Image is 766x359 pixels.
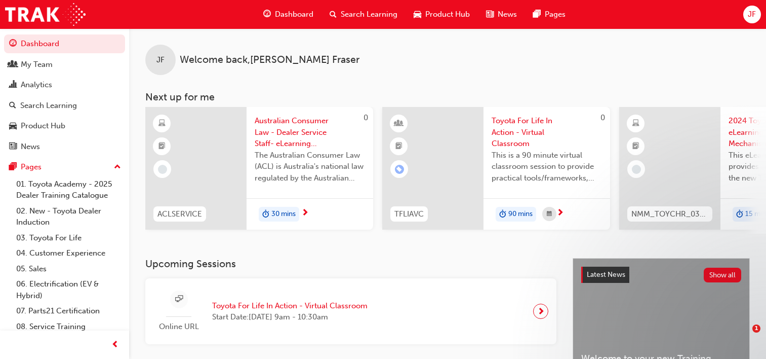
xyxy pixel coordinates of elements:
[129,91,766,103] h3: Next up for me
[632,140,639,153] span: booktick-icon
[4,55,125,74] a: My Team
[158,165,167,174] span: learningRecordVerb_NONE-icon
[492,150,602,184] span: This is a 90 minute virtual classroom session to provide practical tools/frameworks, behaviours a...
[525,4,574,25] a: pages-iconPages
[631,208,708,220] span: NMM_TOYCHR_032024_MODULE_1
[262,208,269,221] span: duration-icon
[499,208,506,221] span: duration-icon
[382,107,610,230] a: 0TFLIAVCToyota For Life In Action - Virtual ClassroomThis is a 90 minute virtual classroom sessio...
[301,209,309,218] span: next-icon
[4,158,125,176] button: Pages
[271,208,296,220] span: 30 mins
[4,137,125,156] a: News
[145,258,556,270] h3: Upcoming Sessions
[9,142,17,152] span: news-icon
[600,113,605,122] span: 0
[175,293,183,306] span: sessionType_ONLINE_URL-icon
[12,203,125,230] a: 02. New - Toyota Dealer Induction
[9,60,17,69] span: people-icon
[12,230,125,246] a: 03. Toyota For Life
[153,321,204,333] span: Online URL
[537,304,545,318] span: next-icon
[21,79,52,91] div: Analytics
[111,339,119,351] span: prev-icon
[736,208,743,221] span: duration-icon
[21,59,53,70] div: My Team
[425,9,470,20] span: Product Hub
[478,4,525,25] a: news-iconNews
[156,54,165,66] span: JF
[21,141,40,153] div: News
[158,117,166,130] span: learningResourceType_ELEARNING-icon
[180,54,359,66] span: Welcome back , [PERSON_NAME] Fraser
[9,122,17,131] span: car-icon
[632,165,641,174] span: learningRecordVerb_NONE-icon
[9,101,16,111] span: search-icon
[255,115,365,150] span: Australian Consumer Law - Dealer Service Staff- eLearning Module
[9,163,17,172] span: pages-icon
[364,113,368,122] span: 0
[547,208,552,221] span: calendar-icon
[9,81,17,90] span: chart-icon
[395,117,402,130] span: learningResourceType_INSTRUCTOR_LED-icon
[395,140,402,153] span: booktick-icon
[4,32,125,158] button: DashboardMy TeamAnalyticsSearch LearningProduct HubNews
[255,150,365,184] span: The Australian Consumer Law (ACL) is Australia's national law regulated by the Australian Competi...
[5,3,86,26] img: Trak
[414,8,421,21] span: car-icon
[4,76,125,94] a: Analytics
[743,6,761,23] button: JF
[341,9,397,20] span: Search Learning
[12,176,125,203] a: 01. Toyota Academy - 2025 Dealer Training Catalogue
[498,9,517,20] span: News
[275,9,313,20] span: Dashboard
[732,325,756,349] iframe: Intercom live chat
[21,161,42,173] div: Pages
[4,96,125,115] a: Search Learning
[752,325,760,333] span: 1
[556,209,564,218] span: next-icon
[508,208,533,220] span: 90 mins
[158,140,166,153] span: booktick-icon
[330,8,337,21] span: search-icon
[4,34,125,53] a: Dashboard
[212,300,368,312] span: Toyota For Life In Action - Virtual Classroom
[145,107,373,230] a: 0ACLSERVICEAustralian Consumer Law - Dealer Service Staff- eLearning ModuleThe Australian Consume...
[545,9,566,20] span: Pages
[406,4,478,25] a: car-iconProduct Hub
[114,161,121,174] span: up-icon
[533,8,541,21] span: pages-icon
[12,303,125,319] a: 07. Parts21 Certification
[12,245,125,261] a: 04. Customer Experience
[20,100,77,112] div: Search Learning
[492,115,602,150] span: Toyota For Life In Action - Virtual Classroom
[255,4,321,25] a: guage-iconDashboard
[12,319,125,335] a: 08. Service Training
[486,8,494,21] span: news-icon
[12,276,125,303] a: 06. Electrification (EV & Hybrid)
[395,165,404,174] span: learningRecordVerb_ENROLL-icon
[9,40,17,49] span: guage-icon
[748,9,756,20] span: JF
[153,286,548,337] a: Online URLToyota For Life In Action - Virtual ClassroomStart Date:[DATE] 9am - 10:30am
[4,117,125,135] a: Product Hub
[212,311,368,323] span: Start Date: [DATE] 9am - 10:30am
[21,120,65,132] div: Product Hub
[12,261,125,277] a: 05. Sales
[157,208,202,220] span: ACLSERVICE
[321,4,406,25] a: search-iconSearch Learning
[632,117,639,130] span: learningResourceType_ELEARNING-icon
[263,8,271,21] span: guage-icon
[394,208,424,220] span: TFLIAVC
